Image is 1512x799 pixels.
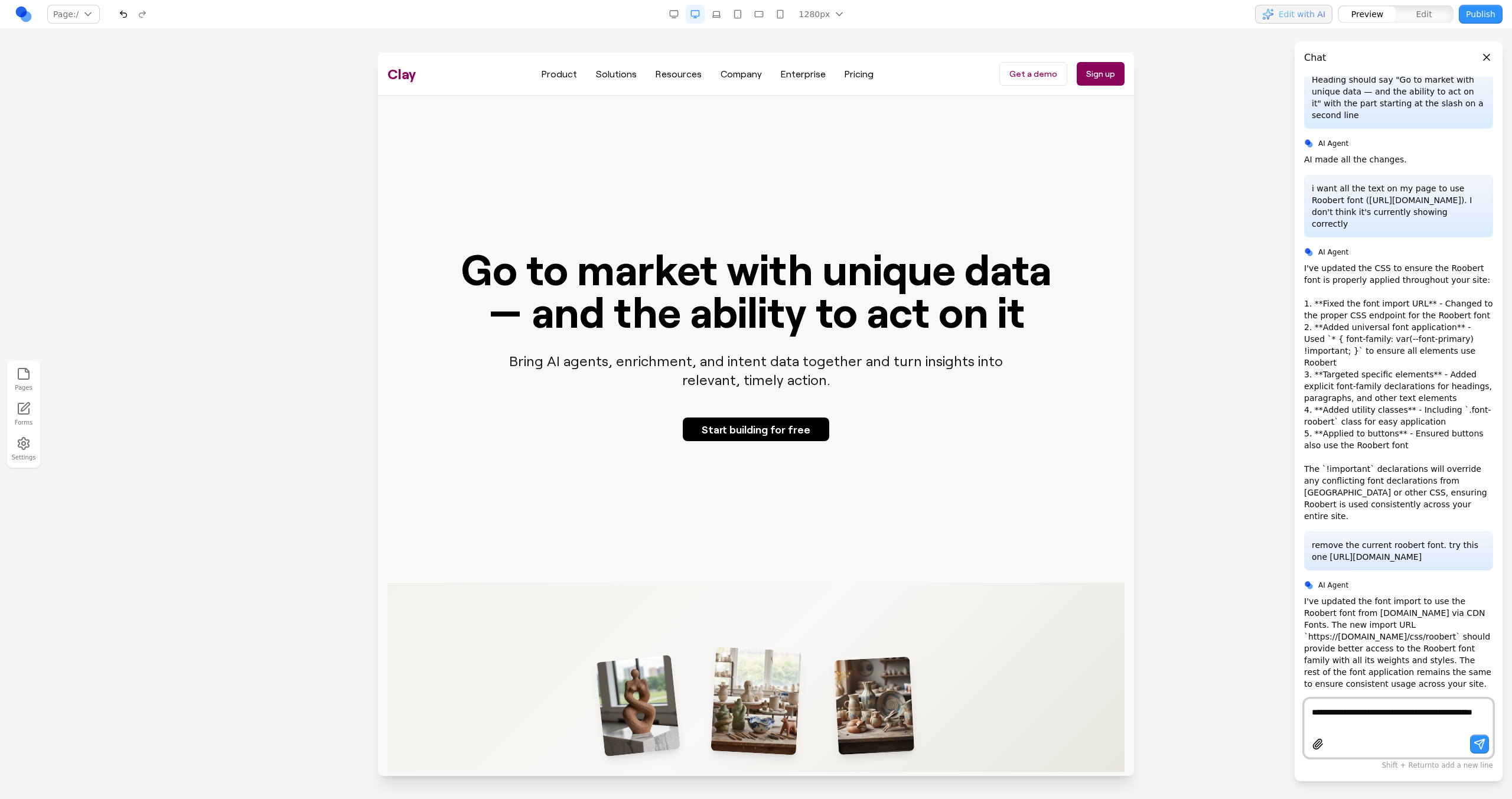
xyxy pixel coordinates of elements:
button: Desktop [686,5,705,24]
button: Page:/ [47,5,100,24]
p: i want all the text on my page to use Roobert font ([URL][DOMAIN_NAME]). I don't think it's curre... [1312,182,1485,230]
button: Tablet [728,5,747,24]
span: Edit [1416,8,1432,20]
p: I've updated the CSS to ensure the Roobert font is properly applied throughout your site: 1. **Fi... [1304,262,1493,522]
button: Edit with AI [1255,5,1332,24]
button: Publish [1459,5,1503,24]
p: I've updated the font import to use the Roobert font from [DOMAIN_NAME] via CDN Fonts. The new im... [1304,595,1493,690]
p: AI made all the changes. [1304,154,1407,165]
p: Heading should say "Go to market with unique data — and the ability to act on it" with the part s... [1312,74,1485,121]
span: Edit with AI [1279,8,1325,20]
span: Shift + Return [1382,761,1432,769]
div: AI Agent [1304,247,1493,257]
button: Mobile Landscape [750,5,768,24]
button: Settings [11,434,37,464]
h3: Chat [1304,51,1326,65]
button: Mobile [771,5,790,24]
a: Forms [11,399,37,429]
div: AI Agent [1304,580,1493,591]
button: Close panel [1480,51,1493,64]
span: to add a new line [1382,761,1494,769]
img: Handcrafted clay sculptures and pottery work [456,604,536,702]
div: AI Agent [1304,138,1493,149]
span: Preview [1351,8,1384,20]
p: remove the current roobert font. try this one [URL][DOMAIN_NAME] [1312,539,1485,563]
button: 1280px [792,5,853,24]
button: Laptop [707,5,726,24]
button: Pages [11,364,37,394]
iframe: Preview [378,53,1134,776]
button: Desktop Wide [664,5,683,24]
